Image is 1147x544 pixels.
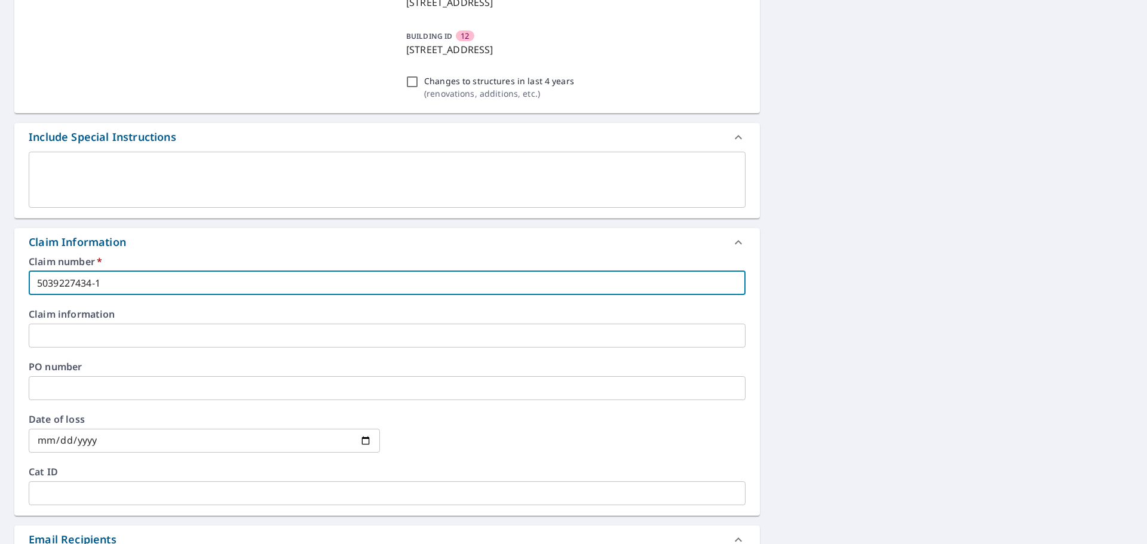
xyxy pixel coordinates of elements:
p: Changes to structures in last 4 years [424,75,574,87]
div: Include Special Instructions [14,123,760,152]
div: Include Special Instructions [29,129,176,145]
label: Claim number [29,257,746,266]
label: PO number [29,362,746,371]
label: Claim information [29,309,746,319]
label: Cat ID [29,467,746,477]
p: BUILDING ID [406,31,452,41]
span: 12 [461,30,469,42]
div: Claim Information [14,228,760,257]
label: Date of loss [29,414,380,424]
p: ( renovations, additions, etc. ) [424,87,574,100]
div: Claim Information [29,234,126,250]
p: [STREET_ADDRESS] [406,42,741,57]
